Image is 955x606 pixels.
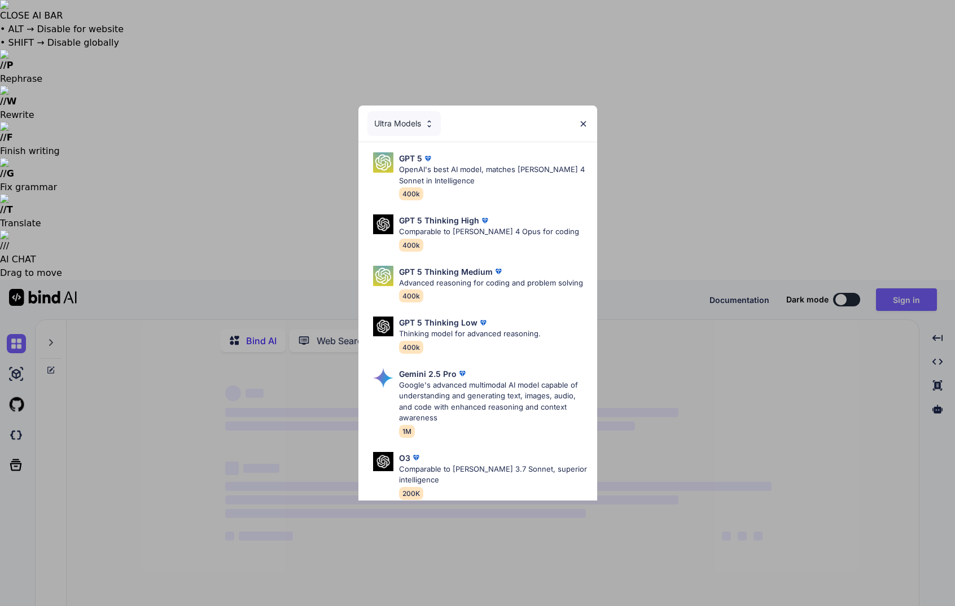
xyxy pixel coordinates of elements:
[410,452,422,463] img: premium
[399,289,423,302] span: 400k
[457,368,468,379] img: premium
[477,317,489,328] img: premium
[373,452,393,472] img: Pick Models
[399,341,423,354] span: 400k
[399,452,410,464] p: O3
[399,380,588,424] p: Google's advanced multimodal AI model capable of understanding and generating text, images, audio...
[373,317,393,336] img: Pick Models
[399,368,457,380] p: Gemini 2.5 Pro
[399,317,477,328] p: GPT 5 Thinking Low
[399,328,541,340] p: Thinking model for advanced reasoning.
[399,464,588,486] p: Comparable to [PERSON_NAME] 3.7 Sonnet, superior intelligence
[373,368,393,388] img: Pick Models
[399,278,583,289] p: Advanced reasoning for coding and problem solving
[399,425,415,438] span: 1M
[399,487,423,500] span: 200K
